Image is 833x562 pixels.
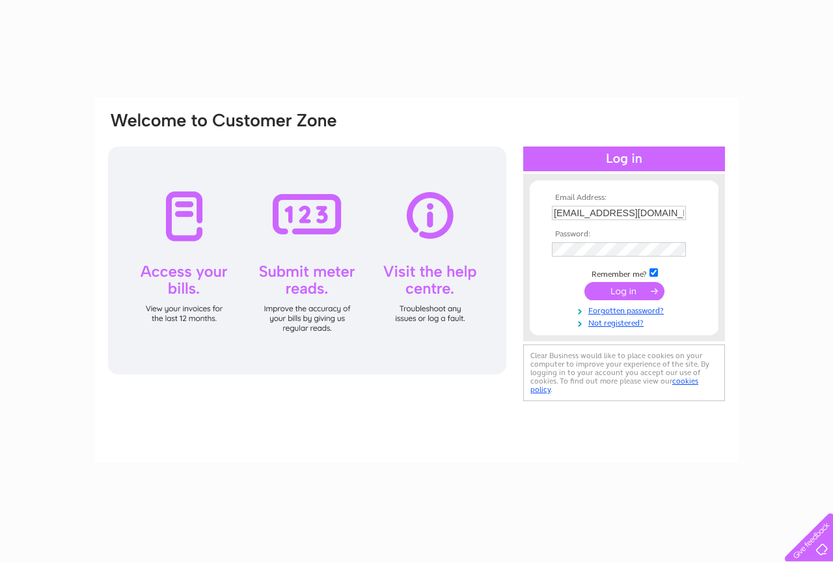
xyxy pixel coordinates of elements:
th: Email Address: [549,193,700,203]
td: Remember me? [549,266,700,279]
a: Forgotten password? [552,303,700,316]
th: Password: [549,230,700,239]
input: Submit [584,282,664,300]
a: cookies policy [530,376,698,394]
a: Not registered? [552,316,700,328]
div: Clear Business would like to place cookies on your computer to improve your experience of the sit... [523,344,725,401]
